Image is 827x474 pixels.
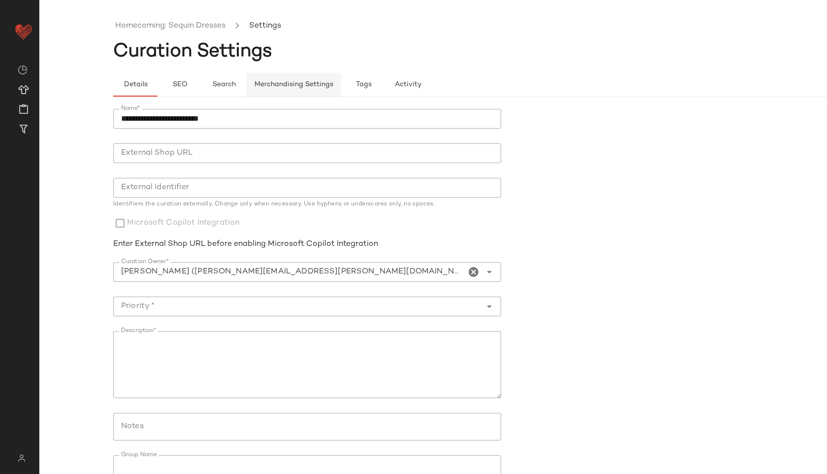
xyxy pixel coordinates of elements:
[113,238,501,250] div: Enter External Shop URL before enabling Microsoft Copilot Integration
[113,42,272,62] span: Curation Settings
[123,81,147,89] span: Details
[483,301,495,312] i: Open
[483,266,495,278] i: Open
[18,65,28,75] img: svg%3e
[172,81,187,89] span: SEO
[115,20,225,33] a: Homecoming: Sequin Dresses
[12,454,31,462] img: svg%3e
[113,202,501,207] div: Identifiers the curation externally. Change only when necessary. Use hyphens or underscores only,...
[355,81,372,89] span: Tags
[247,20,283,33] li: Settings
[14,22,33,41] img: heart_red.DM2ytmEG.svg
[394,81,421,89] span: Activity
[212,81,236,89] span: Search
[254,81,333,89] span: Merchandising Settings
[468,266,479,278] i: Clear Curation Owner*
